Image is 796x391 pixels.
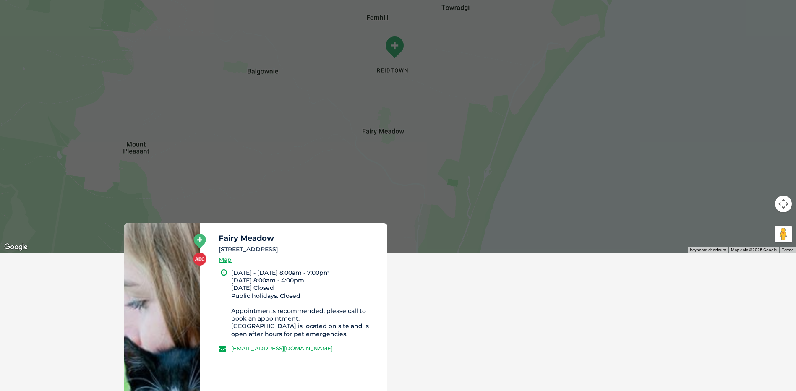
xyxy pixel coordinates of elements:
[782,248,793,252] a: Terms
[231,345,333,352] a: [EMAIL_ADDRESS][DOMAIN_NAME]
[2,242,30,253] a: Open this area in Google Maps (opens a new window)
[775,195,792,212] button: Map camera controls
[219,255,232,265] a: Map
[731,248,777,252] span: Map data ©2025 Google
[231,269,380,338] li: [DATE] - [DATE] 8:00am - 7:00pm [DATE] 8:00am - 4:00pm [DATE] Closed Public holidays: Closed Appo...
[381,32,408,62] div: Fairy Meadow
[775,226,792,242] button: Drag Pegman onto the map to open Street View
[2,242,30,253] img: Google
[219,245,380,254] li: [STREET_ADDRESS]
[690,247,726,253] button: Keyboard shortcuts
[219,235,380,242] h5: Fairy Meadow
